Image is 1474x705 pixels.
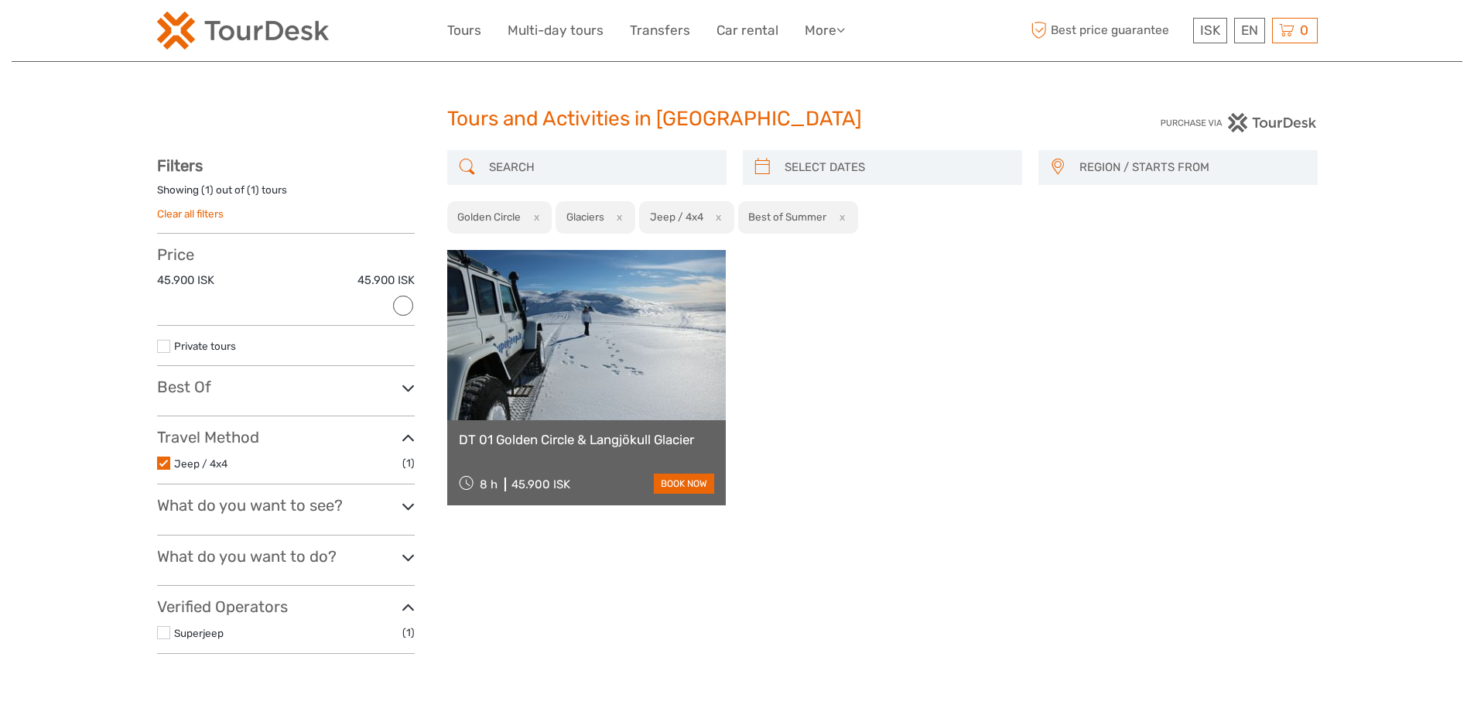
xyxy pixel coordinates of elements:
[178,24,197,43] button: Open LiveChat chat widget
[157,245,415,264] h3: Price
[447,19,481,42] a: Tours
[716,19,778,42] a: Car rental
[205,183,210,197] label: 1
[457,210,521,223] h2: Golden Circle
[357,272,415,289] label: 45.900 ISK
[157,156,203,175] strong: Filters
[1160,113,1317,132] img: PurchaseViaTourDesk.png
[778,154,1014,181] input: SELECT DATES
[157,547,415,566] h3: What do you want to do?
[459,432,715,447] a: DT 01 Golden Circle & Langjökull Glacier
[1072,155,1310,180] button: REGION / STARTS FROM
[511,477,570,491] div: 45.900 ISK
[157,183,415,207] div: Showing ( ) out of ( ) tours
[157,378,415,396] h3: Best Of
[748,210,826,223] h2: Best of Summer
[174,457,227,470] a: Jeep / 4x4
[654,474,714,494] a: book now
[251,183,255,197] label: 1
[402,624,415,642] span: (1)
[607,209,628,225] button: x
[508,19,604,42] a: Multi-day tours
[480,477,498,491] span: 8 h
[1200,22,1220,38] span: ISK
[706,209,727,225] button: x
[157,207,224,220] a: Clear all filters
[157,496,415,515] h3: What do you want to see?
[157,597,415,616] h3: Verified Operators
[630,19,690,42] a: Transfers
[483,154,719,181] input: SEARCH
[829,209,850,225] button: x
[22,27,175,39] p: We're away right now. Please check back later!
[523,209,544,225] button: x
[650,210,703,223] h2: Jeep / 4x4
[157,272,214,289] label: 45.900 ISK
[1234,18,1265,43] div: EN
[174,340,236,352] a: Private tours
[402,454,415,472] span: (1)
[174,627,224,639] a: Superjeep
[157,428,415,447] h3: Travel Method
[1028,18,1189,43] span: Best price guarantee
[566,210,604,223] h2: Glaciers
[157,12,329,50] img: 120-15d4194f-c635-41b9-a512-a3cb382bfb57_logo_small.png
[447,107,1028,132] h1: Tours and Activities in [GEOGRAPHIC_DATA]
[1298,22,1311,38] span: 0
[805,19,845,42] a: More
